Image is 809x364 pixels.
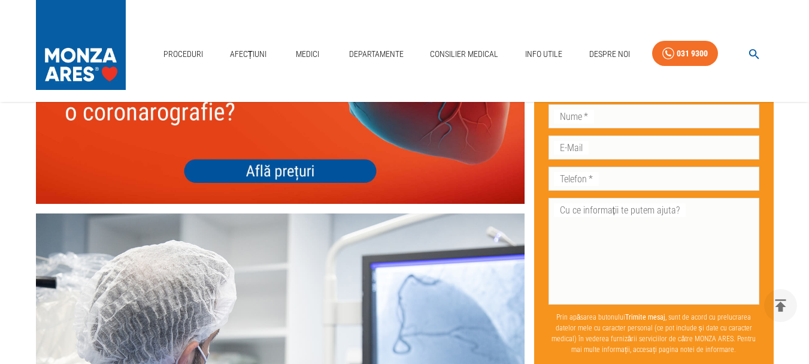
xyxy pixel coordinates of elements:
[652,41,718,67] a: 031 9300
[36,8,525,203] img: Pret coronarografie
[159,42,208,67] a: Proceduri
[225,42,272,67] a: Afecțiuni
[625,313,665,321] b: Trimite mesaj
[764,289,797,322] button: delete
[289,42,327,67] a: Medici
[677,46,708,61] div: 031 9300
[549,307,759,360] p: Prin apăsarea butonului , sunt de acord cu prelucrarea datelor mele cu caracter personal (ce pot ...
[344,42,408,67] a: Departamente
[425,42,503,67] a: Consilier Medical
[584,42,635,67] a: Despre Noi
[520,42,567,67] a: Info Utile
